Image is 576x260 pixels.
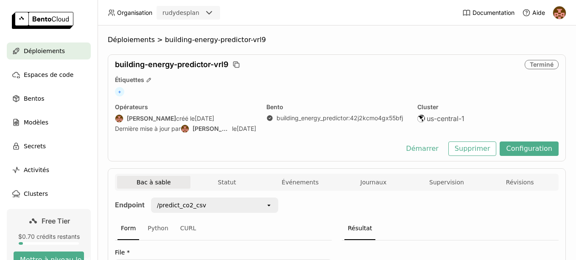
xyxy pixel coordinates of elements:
[277,114,403,122] a: building_energy_predictor:42j2kcmo4gx55bfj
[193,125,232,133] strong: [PERSON_NAME]
[448,141,497,156] button: Supprimer
[117,217,139,240] div: Form
[144,217,172,240] div: Python
[410,176,484,189] button: Supervision
[195,115,214,122] span: [DATE]
[24,165,49,175] span: Activités
[42,217,70,225] span: Free Tier
[7,42,91,59] a: Déploiements
[24,46,65,56] span: Déploiements
[115,201,145,209] strong: Endpoint
[24,93,44,104] span: Bentos
[473,9,514,17] span: Documentation
[14,233,84,240] div: $0.70 crédits restants
[115,114,256,123] div: créé le
[115,249,332,256] label: File *
[400,141,445,156] button: Démarrer
[266,103,408,111] div: Bento
[553,6,566,19] img: rudy desplan
[181,125,189,133] img: rudy desplan
[266,202,272,209] svg: open
[7,66,91,83] a: Espaces de code
[532,9,545,17] span: Aide
[417,103,559,111] div: Cluster
[200,9,201,17] input: Selected rudydesplan.
[177,217,200,240] div: CURL
[12,12,73,29] img: logo
[7,161,91,178] a: Activités
[462,8,514,17] a: Documentation
[115,76,559,84] div: Étiquettes
[108,36,566,44] nav: Breadcrumbs navigation
[162,8,199,17] div: rudydesplan
[207,201,208,209] input: Selected /predict_co2_csv.
[237,125,256,133] span: [DATE]
[165,36,266,44] span: building-energy-predictor-vrl9
[344,217,375,240] div: Résultat
[361,178,387,186] span: Journaux
[24,117,48,127] span: Modèles
[427,114,464,123] span: us-central-1
[157,201,206,209] div: /predict_co2_csv
[115,124,256,133] div: Dernière mise à jour par le
[263,176,337,189] button: Événements
[115,60,229,69] span: building-energy-predictor-vrl9
[525,60,559,69] div: Terminé
[117,9,152,17] span: Organisation
[24,141,46,151] span: Secrets
[115,115,123,122] img: rudy desplan
[115,87,124,96] span: +
[522,8,545,17] div: Aide
[7,114,91,131] a: Modèles
[500,141,559,156] button: Configuration
[115,103,256,111] div: Opérateurs
[483,176,556,189] button: Révisions
[155,36,165,44] span: >
[24,189,48,199] span: Clusters
[117,176,190,189] button: Bac à sable
[7,185,91,202] a: Clusters
[7,90,91,107] a: Bentos
[108,36,155,44] span: Déploiements
[7,138,91,155] a: Secrets
[24,70,73,80] span: Espaces de code
[127,115,176,122] strong: [PERSON_NAME]
[190,176,264,189] button: Statut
